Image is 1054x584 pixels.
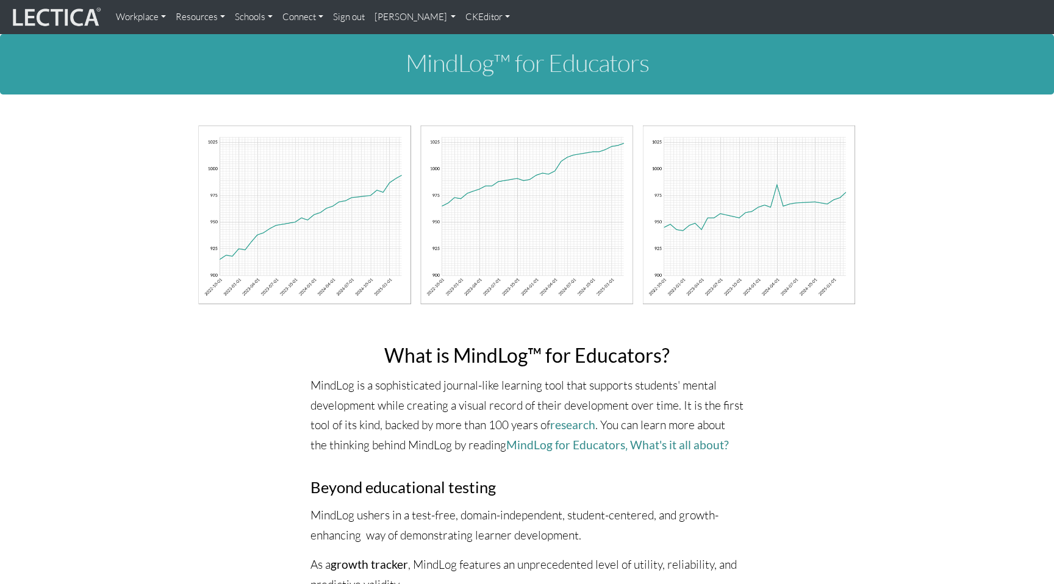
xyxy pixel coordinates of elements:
[328,5,370,29] a: Sign out
[331,557,408,571] strong: growth tracker
[171,5,230,29] a: Resources
[188,49,866,76] h1: MindLog™ for Educators
[310,344,744,366] h2: What is MindLog™ for Educators?
[198,124,856,305] img: mindlog-chart-banner.png
[278,5,328,29] a: Connect
[550,418,595,432] a: research
[506,438,729,452] a: MindLog for Educators‚ What's it all about?
[310,479,744,496] h3: Beyond educational testing
[111,5,171,29] a: Workplace
[10,5,101,29] img: lecticalive
[461,5,515,29] a: CKEditor
[310,376,744,455] p: MindLog is a sophisticated journal-like learning tool that supports students' mental development ...
[230,5,278,29] a: Schools
[370,5,461,29] a: [PERSON_NAME]
[310,505,744,545] p: MindLog ushers in a test-free, domain-independent, student-centered, and growth-enhancing way of ...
